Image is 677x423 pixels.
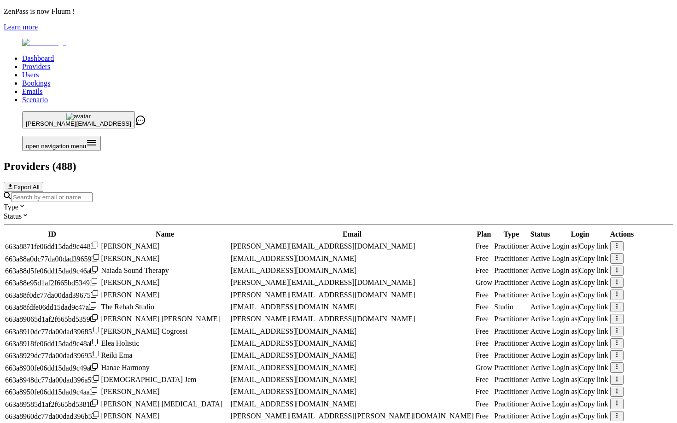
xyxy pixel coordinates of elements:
[5,387,99,396] div: Click to copy
[494,400,529,408] span: validated
[552,388,578,395] span: Login as
[475,291,488,299] span: Free
[494,327,529,335] span: validated
[531,267,550,275] div: Active
[101,303,154,311] span: The Rehab Studio
[4,160,673,173] h2: Providers ( 488 )
[494,412,529,420] span: validated
[494,303,514,311] span: validated
[5,290,99,300] div: Click to copy
[552,339,578,347] span: Login as
[494,291,529,299] span: validated
[11,192,93,202] input: Search by email or name
[552,242,608,250] div: |
[552,364,608,372] div: |
[531,339,550,348] div: Active
[230,351,356,359] span: [EMAIL_ADDRESS][DOMAIN_NAME]
[475,303,488,311] span: Free
[101,351,132,359] span: Reiki Ema
[552,339,608,348] div: |
[552,278,578,286] span: Login as
[475,327,488,335] span: Free
[101,327,187,335] span: [PERSON_NAME] Cogrossi
[552,267,608,275] div: |
[101,376,196,383] span: [DEMOGRAPHIC_DATA] Jem
[579,278,608,286] span: Copy link
[4,182,43,192] button: Export All
[552,242,578,250] span: Login as
[494,242,529,250] span: validated
[579,255,608,262] span: Copy link
[475,278,492,286] span: Grow
[552,400,578,408] span: Login as
[579,364,608,371] span: Copy link
[22,39,66,47] img: Fluum Logo
[4,202,673,211] div: Type
[552,315,608,323] div: |
[230,400,356,408] span: [EMAIL_ADDRESS][DOMAIN_NAME]
[22,96,48,104] a: Scenario
[531,315,550,323] div: Active
[552,376,608,384] div: |
[230,255,356,262] span: [EMAIL_ADDRESS][DOMAIN_NAME]
[5,314,99,324] div: Click to copy
[22,63,50,70] a: Providers
[531,376,550,384] div: Active
[579,339,608,347] span: Copy link
[22,111,135,128] button: avatar[PERSON_NAME][EMAIL_ADDRESS]
[26,120,131,127] span: [PERSON_NAME][EMAIL_ADDRESS]
[101,388,159,395] span: [PERSON_NAME]
[552,255,578,262] span: Login as
[475,412,488,420] span: Free
[494,388,529,395] span: validated
[26,143,86,150] span: open navigation menu
[610,230,635,239] th: Actions
[4,7,673,16] p: ZenPass is now Fluum !
[5,375,99,384] div: Click to copy
[494,339,529,347] span: validated
[101,291,159,299] span: [PERSON_NAME]
[230,388,356,395] span: [EMAIL_ADDRESS][DOMAIN_NAME]
[475,255,488,262] span: Free
[494,315,529,323] span: validated
[552,351,578,359] span: Login as
[230,412,473,420] span: [PERSON_NAME][EMAIL_ADDRESS][PERSON_NAME][DOMAIN_NAME]
[579,376,608,383] span: Copy link
[230,376,356,383] span: [EMAIL_ADDRESS][DOMAIN_NAME]
[475,388,488,395] span: Free
[552,303,608,311] div: |
[552,327,608,336] div: |
[22,87,42,95] a: Emails
[531,242,550,250] div: Active
[101,339,139,347] span: Elea Holistic
[230,230,474,239] th: Email
[579,351,608,359] span: Copy link
[475,230,492,239] th: Plan
[475,267,488,274] span: Free
[551,230,608,239] th: Login
[552,364,578,371] span: Login as
[531,400,550,408] div: Active
[5,230,99,239] th: ID
[5,363,99,372] div: Click to copy
[230,364,356,371] span: [EMAIL_ADDRESS][DOMAIN_NAME]
[66,113,91,120] img: avatar
[5,302,99,312] div: Click to copy
[475,364,492,371] span: Grow
[579,303,608,311] span: Copy link
[230,339,356,347] span: [EMAIL_ADDRESS][DOMAIN_NAME]
[475,376,488,383] span: Free
[230,267,356,274] span: [EMAIL_ADDRESS][DOMAIN_NAME]
[494,351,529,359] span: validated
[552,255,608,263] div: |
[5,327,99,336] div: Click to copy
[4,211,673,220] div: Status
[5,242,99,251] div: Click to copy
[475,242,488,250] span: Free
[552,388,608,396] div: |
[494,278,529,286] span: validated
[5,278,99,287] div: Click to copy
[552,303,578,311] span: Login as
[552,412,608,420] div: |
[579,291,608,299] span: Copy link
